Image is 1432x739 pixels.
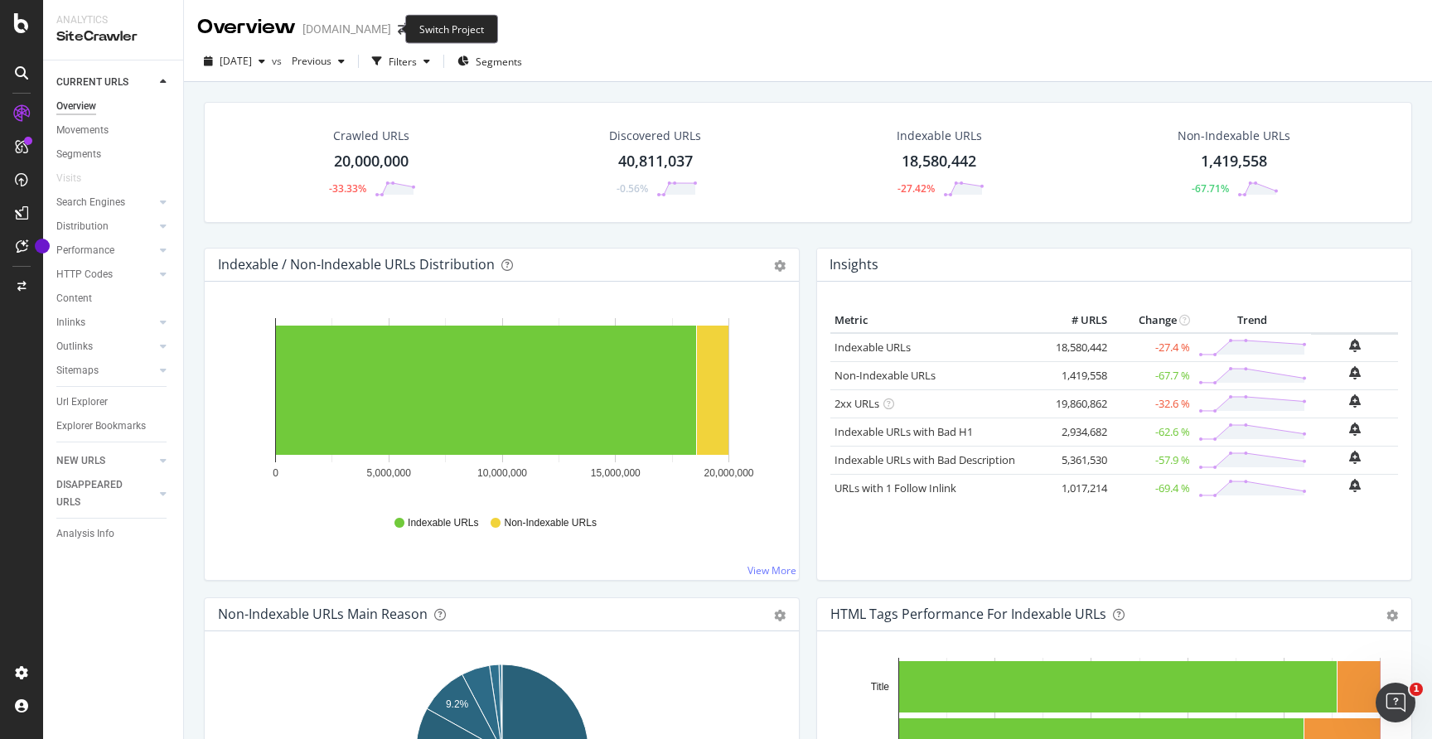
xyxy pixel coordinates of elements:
div: SiteCrawler [56,27,170,46]
td: 2,934,682 [1045,418,1111,446]
a: Visits [56,170,98,187]
a: Explorer Bookmarks [56,418,172,435]
div: Performance [56,242,114,259]
div: Non-Indexable URLs Main Reason [218,606,428,622]
th: Change [1111,308,1194,333]
a: View More [747,563,796,577]
div: bell-plus [1349,394,1361,408]
div: Outlinks [56,338,93,355]
div: Switch Project [405,15,498,44]
text: 15,000,000 [591,467,641,479]
div: bell-plus [1349,451,1361,464]
div: 40,811,037 [618,151,693,172]
a: Distribution [56,218,155,235]
div: -0.56% [617,181,648,196]
span: Indexable URLs [408,516,478,530]
div: Sitemaps [56,362,99,379]
div: CURRENT URLS [56,74,128,91]
th: Trend [1194,308,1311,333]
div: Discovered URLs [609,128,701,144]
a: NEW URLS [56,452,155,470]
text: Title [871,681,890,693]
div: arrow-right-arrow-left [398,23,408,35]
div: Non-Indexable URLs [1178,128,1290,144]
div: gear [774,260,786,272]
div: DISAPPEARED URLS [56,476,140,511]
div: Distribution [56,218,109,235]
div: -27.42% [897,181,935,196]
a: CURRENT URLS [56,74,155,91]
div: Segments [56,146,101,163]
iframe: Intercom live chat [1376,683,1415,722]
a: Indexable URLs [835,340,911,355]
div: -67.71% [1192,181,1229,196]
a: Non-Indexable URLs [835,368,936,383]
a: Url Explorer [56,394,172,411]
a: Sitemaps [56,362,155,379]
td: -32.6 % [1111,389,1194,418]
div: bell-plus [1349,479,1361,492]
td: -67.7 % [1111,361,1194,389]
a: Segments [56,146,172,163]
div: Filters [389,55,417,69]
div: Search Engines [56,194,125,211]
div: Analysis Info [56,525,114,543]
h4: Insights [830,254,878,276]
svg: A chart. [218,308,786,500]
th: Metric [830,308,1045,333]
button: Filters [365,48,437,75]
div: bell-plus [1349,366,1361,379]
a: Overview [56,98,172,115]
span: vs [272,54,285,68]
th: # URLS [1045,308,1111,333]
div: Indexable / Non-Indexable URLs Distribution [218,256,495,273]
span: 2025 Aug. 25th [220,54,252,68]
a: Analysis Info [56,525,172,543]
td: -27.4 % [1111,333,1194,362]
td: 1,419,558 [1045,361,1111,389]
span: Non-Indexable URLs [504,516,596,530]
div: Overview [56,98,96,115]
div: bell-plus [1349,423,1361,436]
text: 5,000,000 [367,467,412,479]
button: Previous [285,48,351,75]
button: [DATE] [197,48,272,75]
td: -69.4 % [1111,474,1194,502]
a: Performance [56,242,155,259]
div: Content [56,290,92,307]
div: Tooltip anchor [35,239,50,254]
div: HTTP Codes [56,266,113,283]
a: Inlinks [56,314,155,331]
span: Segments [476,55,522,69]
a: Indexable URLs with Bad Description [835,452,1015,467]
div: Visits [56,170,81,187]
div: [DOMAIN_NAME] [302,21,391,37]
span: 1 [1410,683,1423,696]
div: -33.33% [329,181,366,196]
div: Analytics [56,13,170,27]
button: Segments [451,48,529,75]
text: 10,000,000 [477,467,527,479]
a: Movements [56,122,172,139]
div: 20,000,000 [334,151,409,172]
text: 9.2% [446,698,469,710]
div: Explorer Bookmarks [56,418,146,435]
td: 18,580,442 [1045,333,1111,362]
text: 20,000,000 [704,467,753,479]
div: NEW URLS [56,452,105,470]
td: 19,860,862 [1045,389,1111,418]
div: Url Explorer [56,394,108,411]
td: 5,361,530 [1045,446,1111,474]
div: gear [1386,610,1398,621]
a: HTTP Codes [56,266,155,283]
a: Content [56,290,172,307]
a: Outlinks [56,338,155,355]
div: HTML Tags Performance for Indexable URLs [830,606,1106,622]
div: Overview [197,13,296,41]
div: Inlinks [56,314,85,331]
div: 1,419,558 [1201,151,1267,172]
text: 0 [273,467,278,479]
td: 1,017,214 [1045,474,1111,502]
span: Previous [285,54,331,68]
